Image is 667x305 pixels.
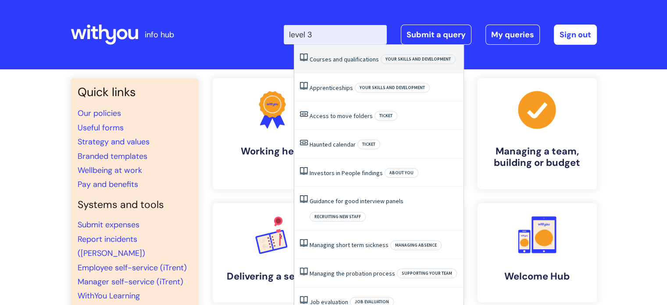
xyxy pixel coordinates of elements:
[310,169,383,177] a: Investors in People findings
[78,262,187,273] a: Employee self-service (iTrent)
[78,151,147,161] a: Branded templates
[78,234,145,258] a: Report incidents ([PERSON_NAME])
[78,85,192,99] h3: Quick links
[310,197,403,205] a: Guidance for good interview panels
[213,78,332,189] a: Working here
[381,54,456,64] span: Your skills and development
[78,199,192,211] h4: Systems and tools
[375,111,397,121] span: Ticket
[78,276,183,287] a: Manager self-service (iTrent)
[78,179,138,190] a: Pay and benefits
[78,291,140,301] a: WithYou Learning
[310,212,366,222] span: Recruiting new staff
[554,25,597,45] a: Sign out
[78,108,121,118] a: Our policies
[78,165,142,176] a: Wellbeing at work
[220,271,325,282] h4: Delivering a service
[385,168,418,178] span: About you
[485,271,590,282] h4: Welcome Hub
[78,122,124,133] a: Useful forms
[478,78,597,189] a: Managing a team, building or budget
[397,269,457,278] span: Supporting your team
[485,25,540,45] a: My queries
[213,203,332,302] a: Delivering a service
[355,83,430,93] span: Your skills and development
[485,146,590,169] h4: Managing a team, building or budget
[401,25,471,45] a: Submit a query
[478,203,597,302] a: Welcome Hub
[390,240,442,250] span: Managing absence
[310,241,389,249] a: Managing short term sickness
[357,140,380,149] span: Ticket
[310,112,373,120] a: Access to move folders
[145,28,174,42] p: info hub
[284,25,597,45] div: | -
[310,55,379,63] a: Courses and qualifications
[310,84,353,92] a: Apprenticeships
[78,219,139,230] a: Submit expenses
[310,140,356,148] a: Haunted calendar
[310,269,395,277] a: Managing the probation process
[78,136,150,147] a: Strategy and values
[220,146,325,157] h4: Working here
[284,25,387,44] input: Search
